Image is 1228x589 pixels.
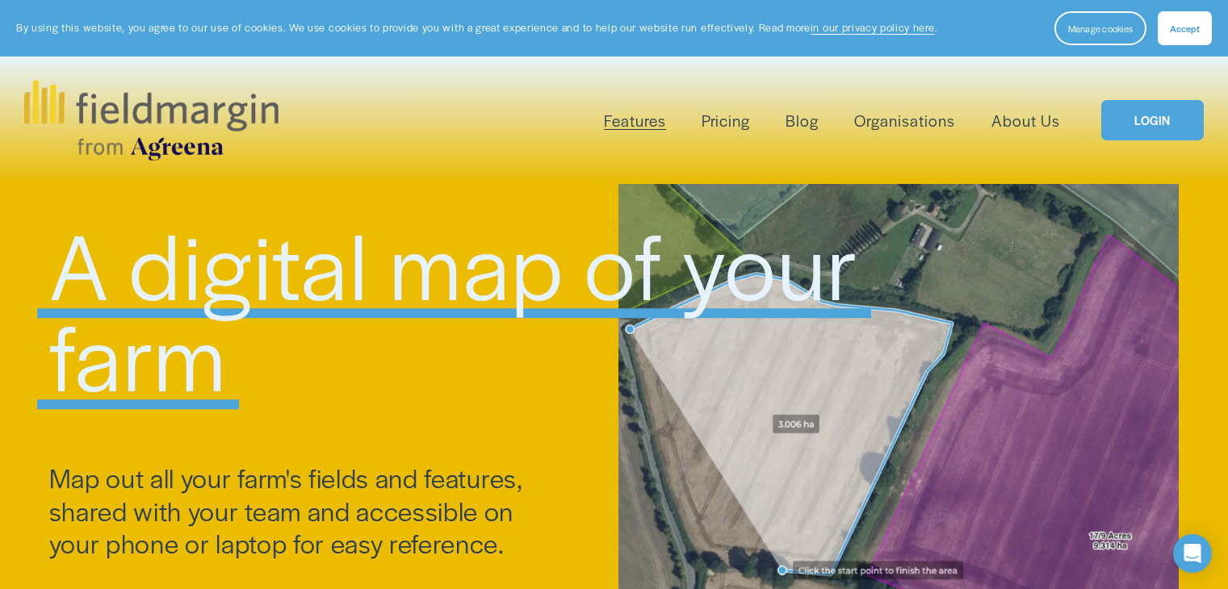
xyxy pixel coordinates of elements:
a: Organisations [854,107,955,134]
a: folder dropdown [604,107,666,134]
span: Manage cookies [1068,22,1133,35]
img: fieldmargin.com [24,80,278,161]
span: A digital map of your farm [49,198,880,418]
button: Accept [1158,11,1212,45]
a: About Us [991,107,1060,134]
button: Manage cookies [1054,11,1146,45]
span: Features [604,109,666,132]
span: Accept [1170,22,1200,35]
a: Pricing [702,107,750,134]
a: LOGIN [1101,100,1203,141]
a: Blog [786,107,819,134]
p: By using this website, you agree to our use of cookies. We use cookies to provide you with a grea... [16,20,937,36]
a: in our privacy policy here [811,20,935,35]
span: Map out all your farm's fields and features, shared with your team and accessible on your phone o... [49,459,530,562]
div: Open Intercom Messenger [1173,534,1212,573]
